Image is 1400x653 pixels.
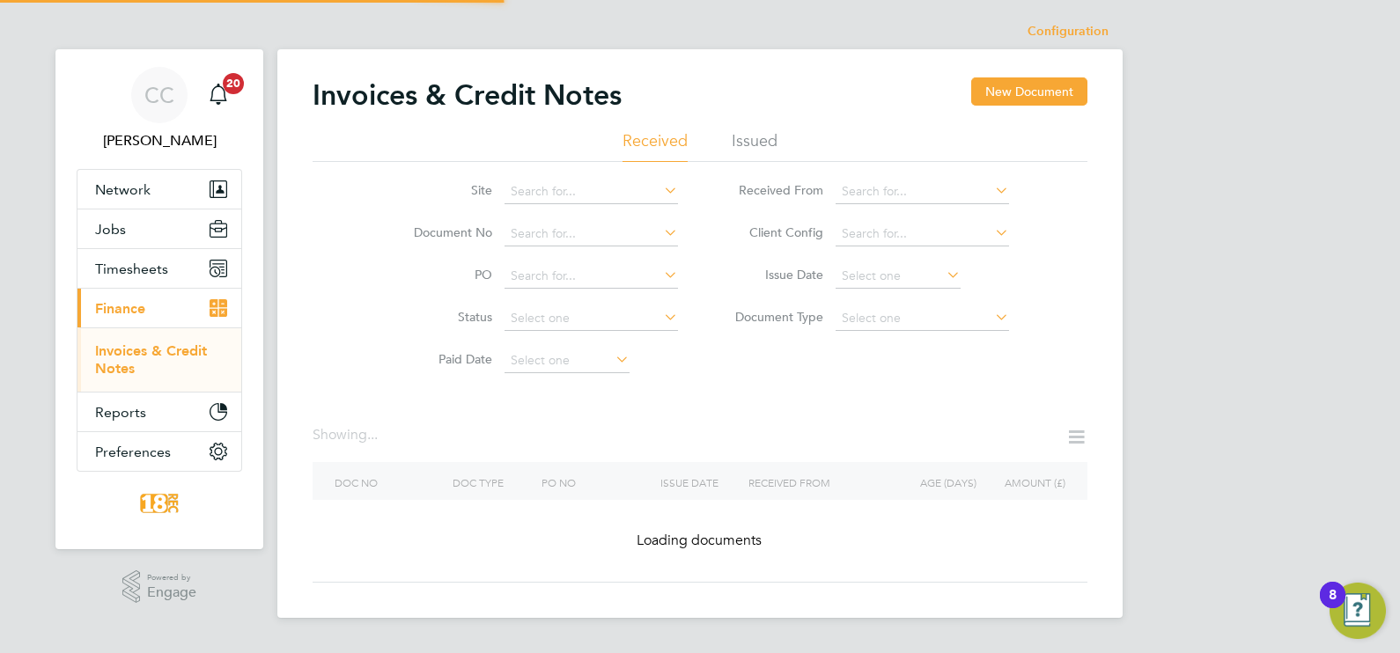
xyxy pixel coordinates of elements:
label: Document No [391,224,492,240]
input: Search for... [505,264,678,289]
a: Invoices & Credit Notes [95,342,207,377]
button: Preferences [77,432,241,471]
span: Finance [95,300,145,317]
input: Search for... [836,222,1009,246]
input: Select one [836,264,961,289]
img: 18rec-logo-retina.png [136,489,183,517]
div: Finance [77,327,241,392]
input: Search for... [836,180,1009,204]
label: Status [391,309,492,325]
span: Engage [147,585,196,600]
span: CC [144,84,174,106]
button: Jobs [77,209,241,248]
a: Powered byEngage [122,570,197,604]
label: Issue Date [722,267,823,282]
span: Reports [95,404,146,421]
input: Select one [836,306,1009,331]
button: Reports [77,393,241,431]
h2: Invoices & Credit Notes [313,77,622,113]
button: Network [77,170,241,209]
a: Go to home page [77,489,242,517]
span: Network [95,181,151,198]
div: Showing [313,426,381,444]
button: Timesheets [77,249,241,288]
span: Preferences [95,444,171,460]
input: Select one [505,349,630,373]
nav: Main navigation [55,49,263,549]
span: 20 [223,73,244,94]
label: Paid Date [391,351,492,367]
a: CC[PERSON_NAME] [77,67,242,151]
button: Finance [77,289,241,327]
a: 20 [201,67,236,123]
input: Search for... [505,222,678,246]
li: Received [623,130,688,162]
span: Powered by [147,570,196,585]
input: Search for... [505,180,678,204]
div: 8 [1329,595,1337,618]
label: Received From [722,182,823,198]
label: Document Type [722,309,823,325]
span: Jobs [95,221,126,238]
span: Timesheets [95,260,168,277]
span: ... [367,426,378,444]
li: Issued [732,130,777,162]
li: Configuration [1028,14,1109,49]
button: New Document [971,77,1087,106]
input: Select one [505,306,678,331]
label: Site [391,182,492,198]
label: PO [391,267,492,282]
button: Open Resource Center, 8 new notifications [1330,583,1386,639]
label: Client Config [722,224,823,240]
span: Chloe Crayden [77,130,242,151]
